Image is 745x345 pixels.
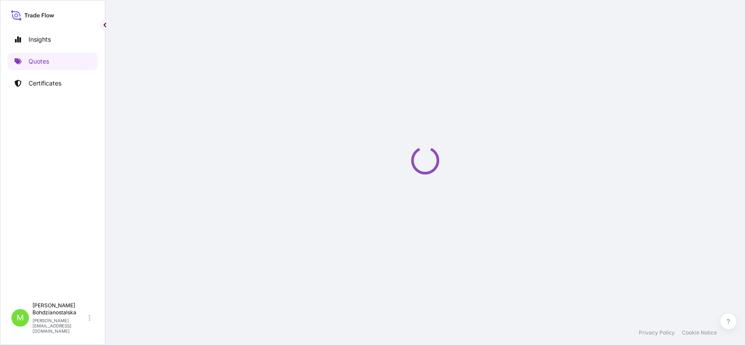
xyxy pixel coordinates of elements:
a: Insights [7,31,98,48]
span: M [17,313,24,322]
p: Insights [29,35,51,44]
a: Quotes [7,53,98,70]
p: Certificates [29,79,61,88]
a: Certificates [7,75,98,92]
p: Quotes [29,57,49,66]
p: [PERSON_NAME][EMAIL_ADDRESS][DOMAIN_NAME] [32,318,87,334]
a: Cookie Notice [682,329,717,336]
a: Privacy Policy [639,329,675,336]
p: [PERSON_NAME] Bohdzianostalska [32,302,87,316]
